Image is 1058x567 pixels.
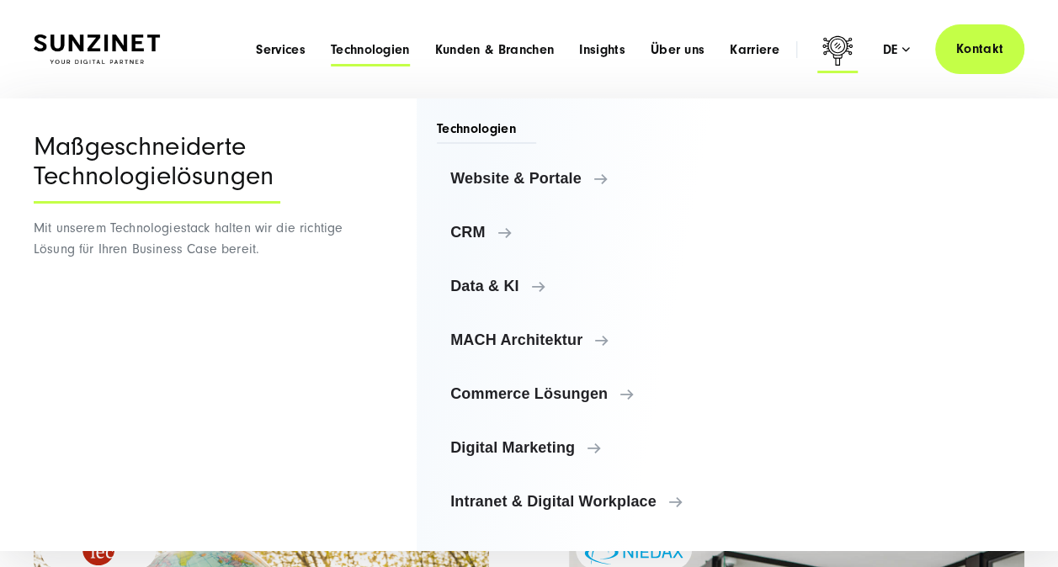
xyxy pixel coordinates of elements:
a: Insights [579,41,625,58]
div: Maßgeschneiderte Technologielösungen [34,132,280,204]
span: Commerce Lösungen [450,385,707,402]
a: Website & Portale [437,158,720,199]
span: Intranet & Digital Workplace [450,493,707,510]
a: Digital Marketing [437,427,720,468]
a: Kunden & Branchen [435,41,554,58]
img: SUNZINET Full Service Digital Agentur [34,34,160,64]
span: Technologien [437,119,536,144]
span: Website & Portale [450,170,707,187]
span: MACH Architektur [450,331,707,348]
p: Mit unserem Technologiestack halten wir die richtige Lösung für Ihren Business Case bereit. [34,218,349,260]
a: Commerce Lösungen [437,374,720,414]
a: Karriere [730,41,779,58]
a: Technologien [331,41,410,58]
span: Data & KI [450,278,707,294]
a: Intranet & Digital Workplace [437,481,720,522]
span: Digital Marketing [450,439,707,456]
a: MACH Architektur [437,320,720,360]
a: CRM [437,212,720,252]
a: Kontakt [935,24,1024,74]
a: Über uns [651,41,705,58]
a: Data & KI [437,266,720,306]
span: CRM [450,224,707,241]
a: Services [256,41,306,58]
div: de [883,41,910,58]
